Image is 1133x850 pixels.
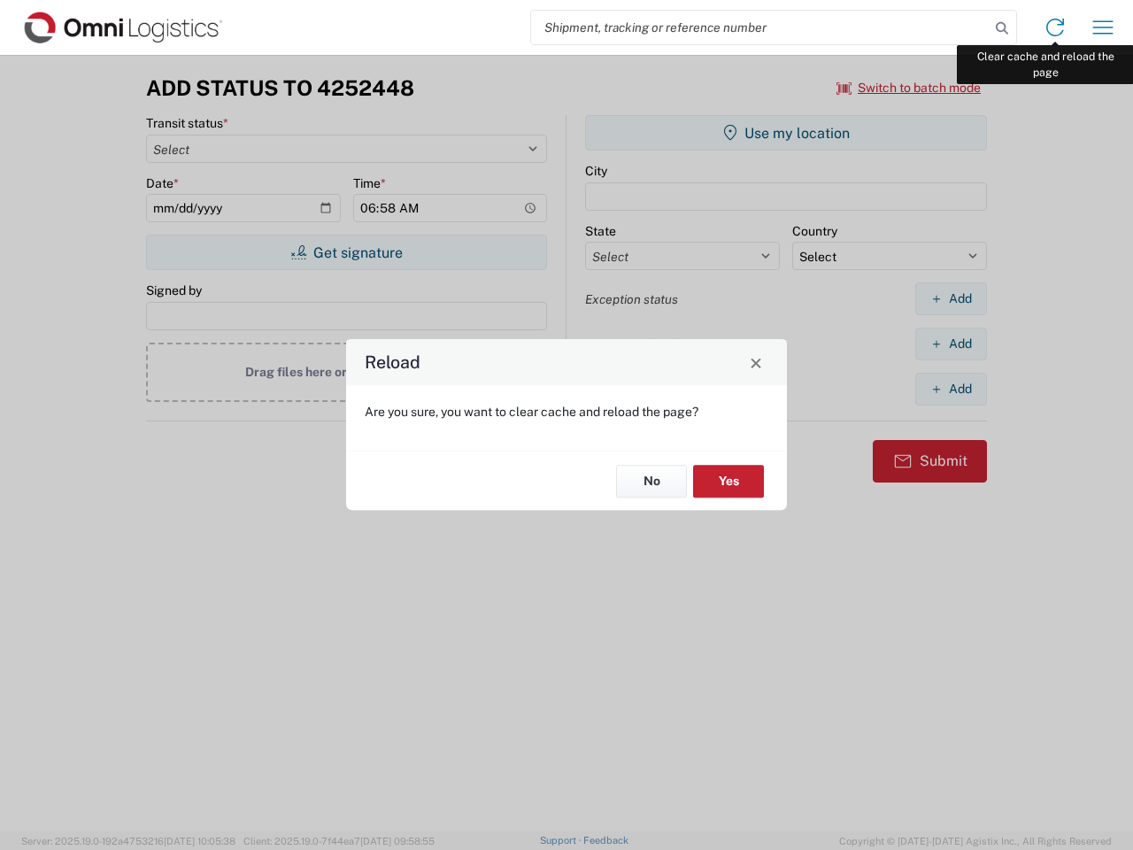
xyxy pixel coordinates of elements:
p: Are you sure, you want to clear cache and reload the page? [365,404,768,420]
input: Shipment, tracking or reference number [531,11,990,44]
h4: Reload [365,350,420,375]
button: No [616,465,687,498]
button: Close [744,350,768,375]
button: Yes [693,465,764,498]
